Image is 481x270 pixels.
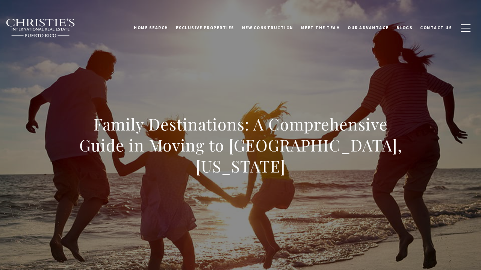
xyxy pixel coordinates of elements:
a: Home Search [130,18,172,37]
span: Contact Us [420,25,452,30]
img: Christie's International Real Estate black text logo [6,18,76,38]
a: New Construction [238,18,297,37]
span: Blogs [396,25,413,30]
span: New Construction [242,25,293,30]
a: Meet the Team [297,18,344,37]
span: Our Advantage [348,25,389,30]
span: Exclusive Properties [176,25,234,30]
a: Blogs [393,18,417,37]
a: Exclusive Properties [172,18,238,37]
a: Our Advantage [344,18,393,37]
h1: Family Destinations: A Comprehensive Guide in Moving to [GEOGRAPHIC_DATA], [US_STATE] [75,114,406,177]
